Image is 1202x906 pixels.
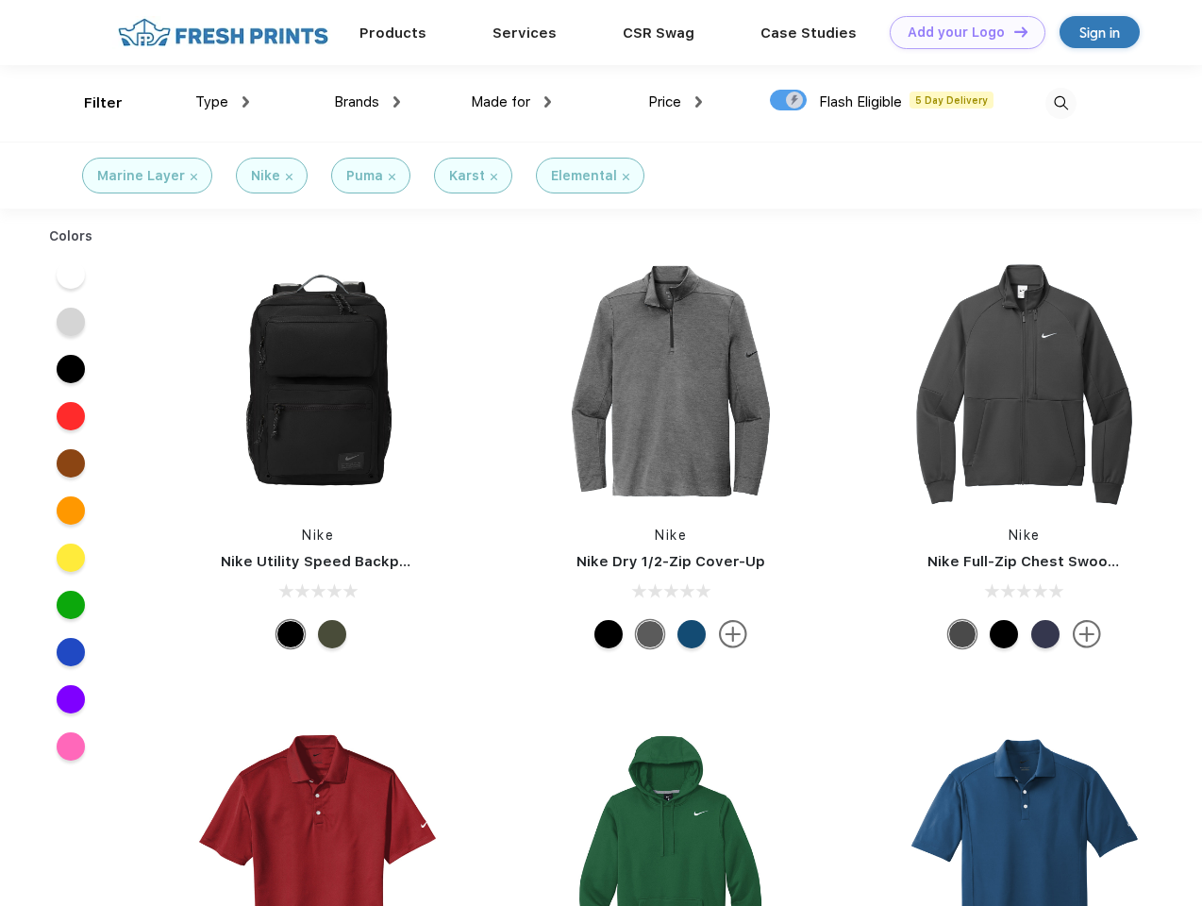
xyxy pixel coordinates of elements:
img: dropdown.png [695,96,702,108]
a: Nike [655,528,687,543]
img: dropdown.png [393,96,400,108]
a: Nike Utility Speed Backpack [221,553,425,570]
img: more.svg [1073,620,1101,648]
div: Black Heather [636,620,664,648]
img: filter_cancel.svg [286,174,292,180]
img: filter_cancel.svg [191,174,197,180]
div: Gym Blue [677,620,706,648]
img: dropdown.png [544,96,551,108]
span: Flash Eligible [819,93,902,110]
a: Products [359,25,426,42]
a: Nike Full-Zip Chest Swoosh Jacket [927,553,1178,570]
a: Nike Dry 1/2-Zip Cover-Up [576,553,765,570]
img: DT [1014,26,1027,37]
a: Services [492,25,557,42]
img: fo%20logo%202.webp [112,16,334,49]
img: func=resize&h=266 [899,256,1150,507]
div: Karst [449,166,485,186]
a: CSR Swag [623,25,694,42]
a: Sign in [1060,16,1140,48]
div: Sign in [1079,22,1120,43]
div: Black [594,620,623,648]
div: Cargo Khaki [318,620,346,648]
div: Add your Logo [908,25,1005,41]
img: desktop_search.svg [1045,88,1077,119]
a: Nike [302,528,334,543]
div: Filter [84,92,123,114]
span: Made for [471,93,530,110]
img: dropdown.png [242,96,249,108]
img: func=resize&h=266 [192,256,443,507]
span: Type [195,93,228,110]
div: Midnight Navy [1031,620,1060,648]
div: Elemental [551,166,617,186]
div: Anthracite [948,620,977,648]
a: Nike [1009,528,1041,543]
div: Black [276,620,305,648]
img: filter_cancel.svg [623,174,629,180]
div: Puma [346,166,383,186]
img: more.svg [719,620,747,648]
div: Black [990,620,1018,648]
img: filter_cancel.svg [389,174,395,180]
img: func=resize&h=266 [545,256,796,507]
img: filter_cancel.svg [491,174,497,180]
span: Brands [334,93,379,110]
span: 5 Day Delivery [910,92,993,109]
div: Marine Layer [97,166,185,186]
div: Colors [35,226,108,246]
span: Price [648,93,681,110]
div: Nike [251,166,280,186]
